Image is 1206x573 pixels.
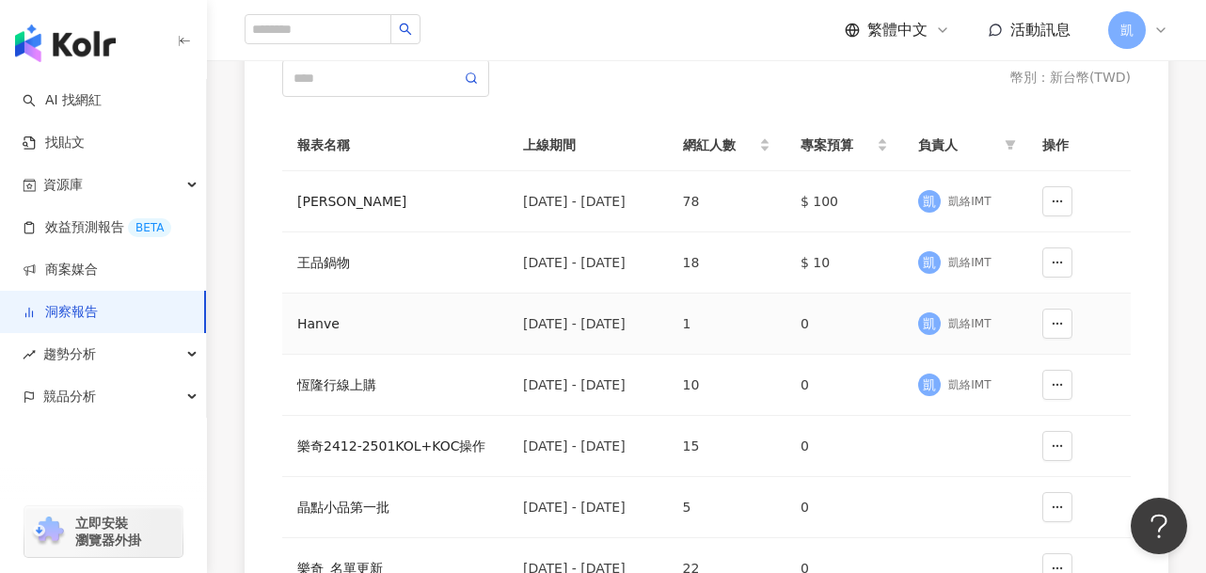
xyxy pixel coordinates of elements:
th: 專案預算 [785,119,903,171]
div: [DATE] - [DATE] [523,313,653,334]
span: 網紅人數 [683,135,755,155]
td: 0 [785,355,903,416]
span: rise [23,348,36,361]
a: 效益預測報告BETA [23,218,171,237]
span: 負責人 [918,135,997,155]
td: $ 10 [785,232,903,294]
div: [DATE] - [DATE] [523,191,653,212]
span: 繁體中文 [867,20,928,40]
span: filter [1001,131,1020,159]
td: 0 [785,416,903,477]
a: 洞察報告 [23,303,98,322]
img: chrome extension [30,517,67,547]
th: 網紅人數 [668,119,785,171]
img: logo [15,24,116,62]
td: 15 [668,416,785,477]
a: 樂奇2412-2501KOL+KOC操作 [297,436,493,456]
a: [PERSON_NAME] [297,191,493,212]
iframe: Help Scout Beacon - Open [1131,498,1187,554]
div: 幣別 ： 新台幣 ( TWD ) [1010,69,1131,88]
a: 恆隆行線上購 [297,374,493,395]
td: 5 [668,477,785,538]
span: filter [1005,139,1016,151]
td: 78 [668,171,785,232]
span: 活動訊息 [1010,21,1071,39]
span: 專案預算 [801,135,873,155]
span: 資源庫 [43,164,83,206]
td: 10 [668,355,785,416]
th: 操作 [1027,119,1131,171]
div: [DATE] - [DATE] [523,497,653,517]
td: 18 [668,232,785,294]
div: 凱絡IMT [948,316,991,332]
span: 凱 [923,191,936,212]
span: 凱 [923,252,936,273]
span: 立即安裝 瀏覽器外掛 [75,515,141,549]
span: 趨勢分析 [43,333,96,375]
span: 競品分析 [43,375,96,418]
div: [DATE] - [DATE] [523,436,653,456]
a: 找貼文 [23,134,85,152]
th: 報表名稱 [282,119,508,171]
a: 商案媒合 [23,261,98,279]
a: 晶點小品第一批 [297,497,493,517]
div: 凱絡IMT [948,255,991,271]
td: 1 [668,294,785,355]
div: [DATE] - [DATE] [523,374,653,395]
span: 凱 [923,313,936,334]
span: 凱 [1120,20,1134,40]
a: searchAI 找網紅 [23,91,102,110]
td: 0 [785,477,903,538]
div: 凱絡IMT [948,194,991,210]
td: 0 [785,294,903,355]
div: 凱絡IMT [948,377,991,393]
span: search [399,23,412,36]
th: 上線期間 [508,119,668,171]
a: Hanve [297,313,493,334]
a: chrome extension立即安裝 瀏覽器外掛 [24,506,182,557]
span: 凱 [923,374,936,395]
td: $ 100 [785,171,903,232]
a: 王品鍋物 [297,252,493,273]
div: [DATE] - [DATE] [523,252,653,273]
